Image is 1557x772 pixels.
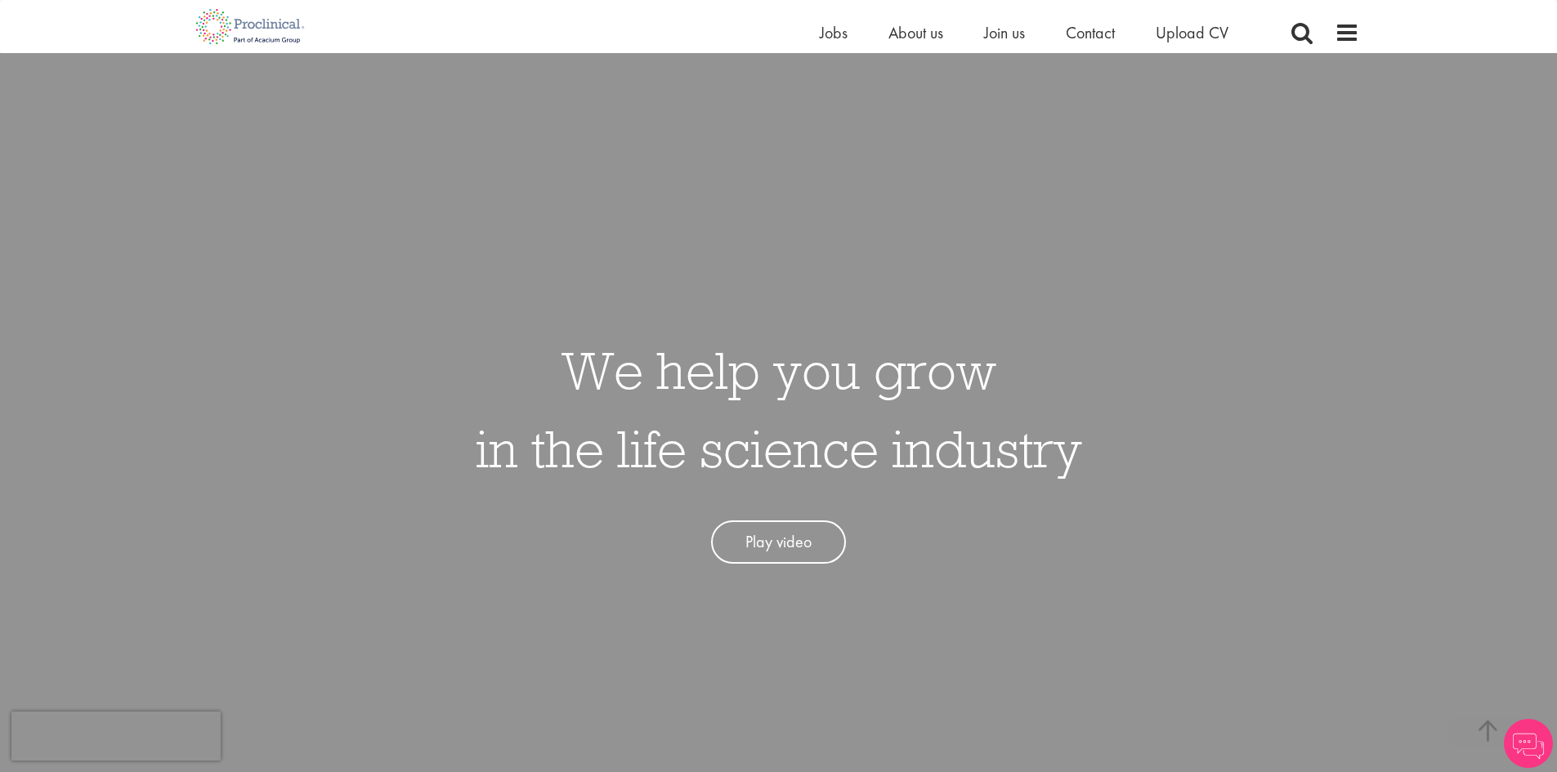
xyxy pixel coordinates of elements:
a: Join us [984,22,1025,43]
a: About us [888,22,943,43]
h1: We help you grow in the life science industry [476,331,1082,488]
a: Jobs [820,22,848,43]
a: Upload CV [1156,22,1228,43]
a: Play video [711,520,846,564]
a: Contact [1066,22,1115,43]
img: Chatbot [1504,719,1553,768]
